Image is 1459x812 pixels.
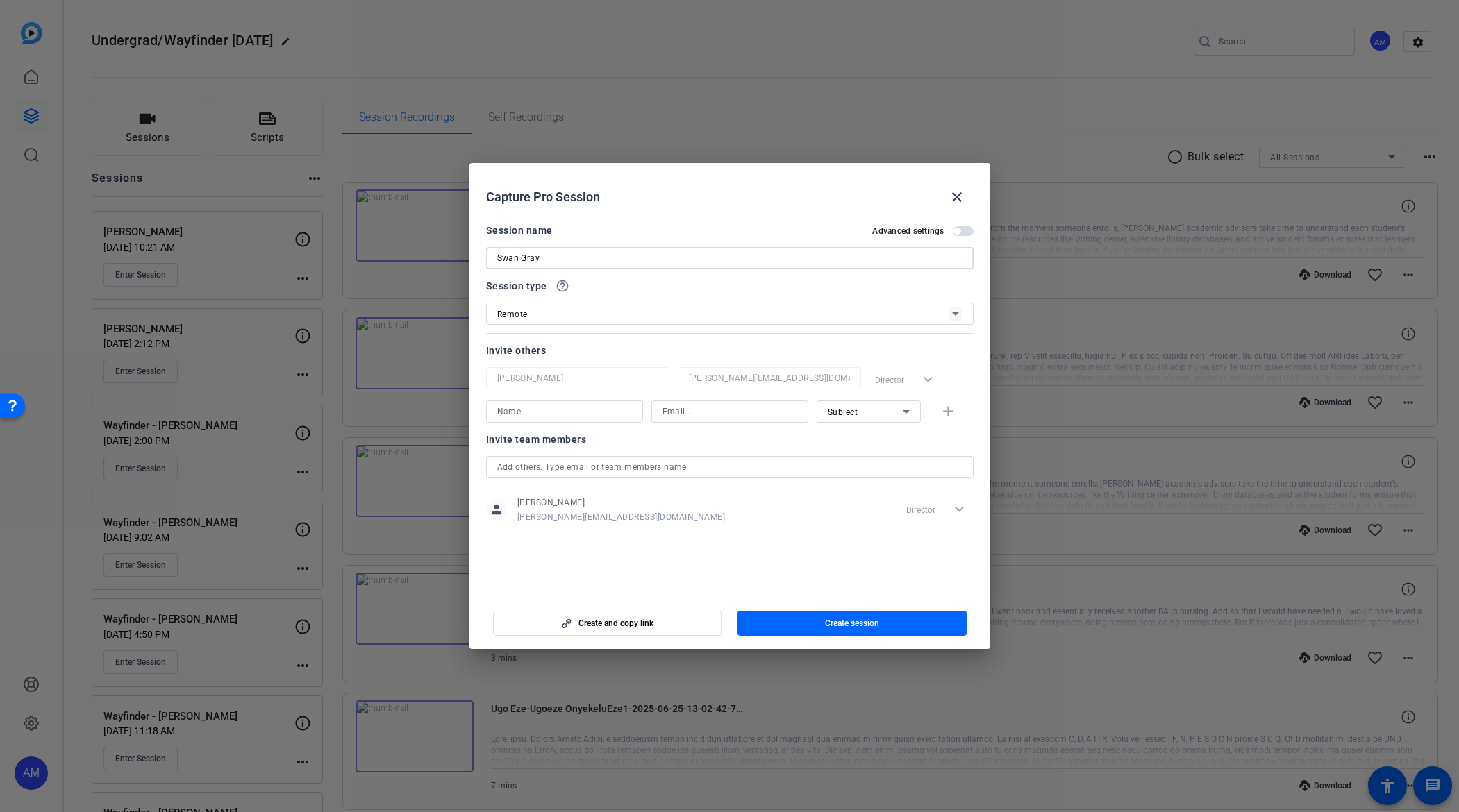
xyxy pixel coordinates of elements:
[486,499,507,520] mat-icon: person
[486,278,547,294] span: Session type
[497,370,658,387] input: Name...
[486,431,974,448] div: Invite team members
[497,459,962,475] input: Add others: Type email or team members name
[828,407,858,417] span: Subject
[662,403,797,420] input: Email...
[497,310,528,319] span: Remote
[517,497,726,508] span: [PERSON_NAME]
[497,250,962,267] input: Enter Session Name
[517,511,726,523] span: [PERSON_NAME][EMAIL_ADDRESS][DOMAIN_NAME]
[497,403,632,420] input: Name...
[486,222,553,239] div: Session name
[825,618,879,629] span: Create session
[737,611,967,636] button: Create session
[872,226,944,237] h2: Advanced settings
[493,611,722,636] button: Create and copy link
[486,342,974,359] div: Invite others
[556,279,569,293] mat-icon: help_outline
[949,189,965,205] mat-icon: close
[486,180,974,214] div: Capture Pro Session
[578,618,653,629] span: Create and copy link
[689,370,850,387] input: Email...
